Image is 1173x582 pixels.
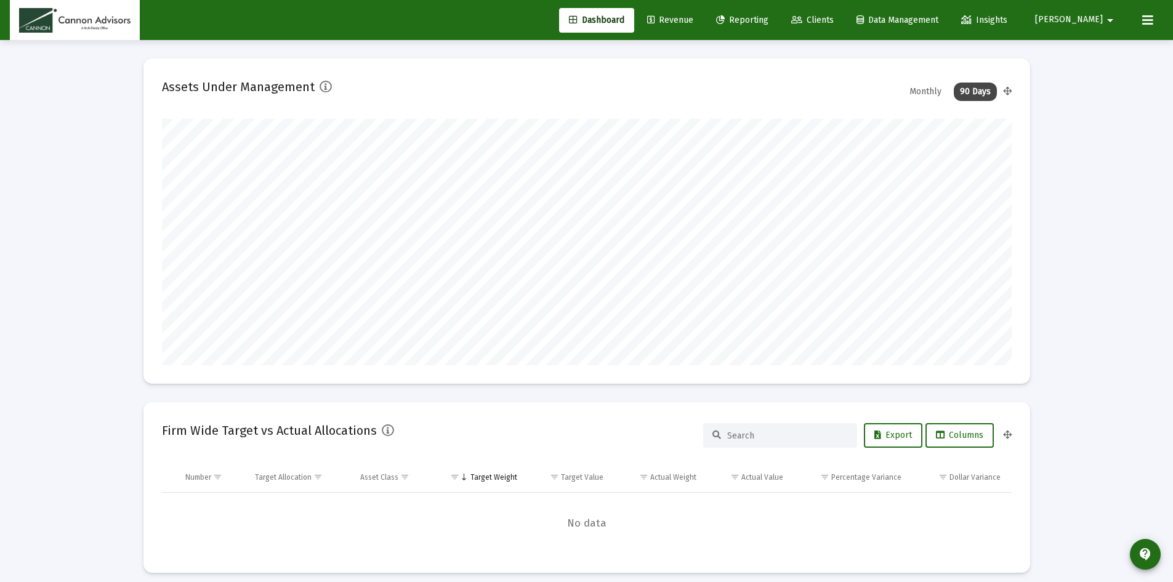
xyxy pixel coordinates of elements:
span: Columns [936,430,983,440]
div: Data grid [162,463,1012,554]
span: Show filter options for column 'Asset Class' [400,472,409,482]
td: Column Number [177,463,247,492]
td: Column Dollar Variance [910,463,1011,492]
span: Export [874,430,912,440]
div: Number [185,472,211,482]
a: Clients [781,8,844,33]
span: Dashboard [569,15,624,25]
td: Column Actual Value [705,463,792,492]
span: Data Management [857,15,938,25]
span: Show filter options for column 'Actual Weight' [639,472,648,482]
button: Export [864,423,922,448]
span: Show filter options for column 'Target Allocation' [313,472,323,482]
span: Show filter options for column 'Number' [213,472,222,482]
div: Target Weight [470,472,517,482]
span: Insights [961,15,1007,25]
div: Actual Value [741,472,783,482]
td: Column Actual Weight [612,463,704,492]
td: Column Target Weight [433,463,526,492]
div: Target Allocation [255,472,312,482]
mat-icon: contact_support [1138,547,1153,562]
td: Column Percentage Variance [792,463,910,492]
h2: Assets Under Management [162,77,315,97]
span: Clients [791,15,834,25]
a: Reporting [706,8,778,33]
img: Dashboard [19,8,131,33]
td: Column Target Allocation [246,463,352,492]
div: Percentage Variance [831,472,901,482]
span: Revenue [647,15,693,25]
button: Columns [925,423,994,448]
span: Show filter options for column 'Dollar Variance' [938,472,948,482]
span: Show filter options for column 'Target Weight' [450,472,459,482]
td: Column Asset Class [352,463,433,492]
div: Dollar Variance [949,472,1001,482]
a: Dashboard [559,8,634,33]
div: Actual Weight [650,472,696,482]
input: Search [727,430,848,441]
div: Asset Class [360,472,398,482]
span: [PERSON_NAME] [1035,15,1103,25]
span: No data [162,517,1012,530]
a: Insights [951,8,1017,33]
span: Reporting [716,15,768,25]
div: Monthly [903,83,948,101]
mat-icon: arrow_drop_down [1103,8,1118,33]
a: Data Management [847,8,948,33]
h2: Firm Wide Target vs Actual Allocations [162,421,377,440]
a: Revenue [637,8,703,33]
div: 90 Days [954,83,997,101]
span: Show filter options for column 'Actual Value' [730,472,740,482]
td: Column Target Value [526,463,613,492]
div: Target Value [561,472,603,482]
span: Show filter options for column 'Target Value' [550,472,559,482]
button: [PERSON_NAME] [1020,7,1132,32]
span: Show filter options for column 'Percentage Variance' [820,472,829,482]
